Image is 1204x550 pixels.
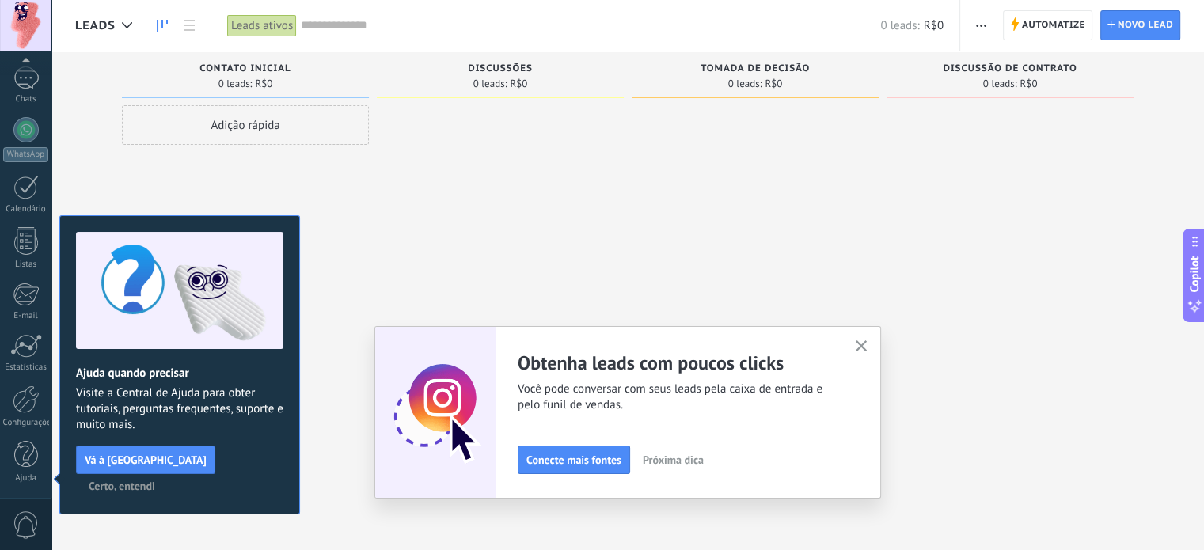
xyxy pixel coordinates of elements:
div: Calendário [3,204,49,214]
span: Certo, entendi [89,480,155,491]
div: Listas [3,260,49,270]
span: Automatize [1022,11,1085,40]
span: Leads [75,18,116,33]
span: Novo lead [1118,11,1173,40]
span: Você pode conversar com seus leads pela caixa de entrada e pelo funil de vendas. [518,381,836,413]
a: Lista [176,10,203,41]
a: Novo lead [1100,10,1180,40]
div: Estatísticas [3,362,49,373]
div: Configurações [3,418,49,428]
div: Chats [3,94,49,104]
button: Vá à [GEOGRAPHIC_DATA] [76,446,215,474]
span: R$0 [1020,79,1037,89]
h2: Ajuda quando precisar [76,366,283,381]
span: R$0 [510,79,527,89]
a: Automatize [1003,10,1092,40]
div: Discussões [385,63,616,77]
button: Próxima dica [636,448,711,472]
span: Vá à [GEOGRAPHIC_DATA] [85,454,207,465]
span: Copilot [1187,256,1202,292]
button: Mais [970,10,993,40]
span: 0 leads: [473,79,507,89]
button: Certo, entendi [82,474,162,498]
span: Discussão de contrato [943,63,1077,74]
div: Discussão de contrato [894,63,1126,77]
a: Leads [149,10,176,41]
div: E-mail [3,311,49,321]
span: 0 leads: [880,18,919,33]
h2: Obtenha leads com poucos clicks [518,351,836,375]
div: Contato inicial [130,63,361,77]
span: Discussões [468,63,533,74]
div: WhatsApp [3,147,48,162]
span: Tomada de decisão [701,63,810,74]
button: Conecte mais fontes [518,446,630,474]
span: 0 leads: [983,79,1017,89]
span: 0 leads: [218,79,253,89]
span: Contato inicial [199,63,291,74]
span: Visite a Central de Ajuda para obter tutoriais, perguntas frequentes, suporte e muito mais. [76,385,283,433]
span: Próxima dica [643,454,704,465]
div: Leads ativos [227,14,297,37]
div: Adição rápida [122,105,369,145]
span: 0 leads: [728,79,762,89]
span: R$0 [765,79,782,89]
span: R$0 [255,79,272,89]
span: R$0 [924,18,944,33]
div: Tomada de decisão [640,63,871,77]
div: Ajuda [3,473,49,484]
span: Conecte mais fontes [526,454,621,465]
